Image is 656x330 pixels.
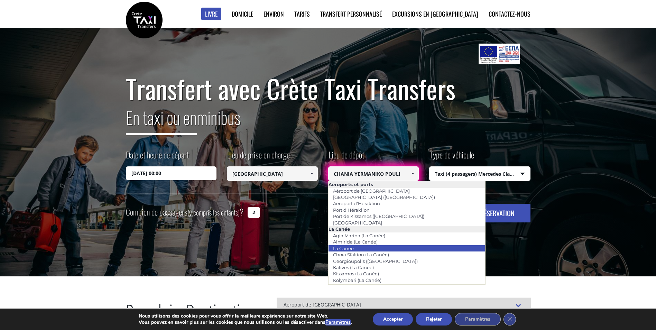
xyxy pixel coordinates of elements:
font: Vous pouvez en savoir plus sur les cookies que nous utilisons ou les désactiver dans [139,319,325,326]
a: Environ [264,9,284,18]
li: La Canée [329,226,486,232]
h2: minibus [126,103,530,140]
a: Chora Sfakion (La Canée) [329,250,394,259]
a: Livre [201,8,221,20]
a: Contactez-nous [489,9,530,18]
a: Excursions en [GEOGRAPHIC_DATA] [392,9,478,18]
a: La Canée [328,244,358,253]
label: Combien de passagers ? [126,204,243,221]
a: Almirida (La Canée) [329,237,382,247]
label: Date et heure de départ [126,149,189,166]
a: Port d’Héraklion [329,205,374,215]
label: Type de véhicule [429,149,474,166]
span: En taxi ou en [126,104,197,135]
a: Aéroport d’Héraklion [329,199,385,208]
button: Fermer la bannière de cookies RGPD [503,313,516,326]
button: Paramètres [455,313,501,326]
input: Sélectionnez le lieu de dépôt [328,166,419,181]
a: [GEOGRAPHIC_DATA] [329,218,387,228]
input: Sélectionnez le lieu de prise en charge [227,166,318,181]
a: Show All Items [306,166,317,181]
label: Lieu de prise en charge [227,149,290,166]
font: . [351,319,352,326]
a: Port de Kissamos ([GEOGRAPHIC_DATA]) [329,211,429,221]
span: Populaire [126,298,186,330]
span: Taxi (4 passagers) Mercedes Classe E [429,167,530,181]
a: Domicile [232,9,253,18]
a: Tarifs [294,9,310,18]
a: Aéroport de [GEOGRAPHIC_DATA] [329,186,414,196]
button: Paramètres [325,319,351,326]
small: (y compris les enfants) [187,207,240,218]
a: Kissamos (La Canée) [329,269,384,278]
li: Aéroports et ports [329,181,486,187]
a: [GEOGRAPHIC_DATA] ([GEOGRAPHIC_DATA]) [329,192,440,202]
img: e-bannersEUERDF180X90.jpg [479,44,520,64]
h1: Transfert avec Crète Taxi Transfers [126,74,530,103]
img: Transferts en taxi en Crète | Services de transfert en taxi en toute sécurité de l’aéroport d’Hér... [126,2,163,38]
label: Lieu de dépôt [328,149,364,166]
a: Show All Items [407,166,418,181]
a: Agia Marina (La Canée) [329,231,390,240]
font: Aéroport de [GEOGRAPHIC_DATA] [284,301,361,309]
a: Kalives (La Canée) [329,263,378,272]
a: Georgioupolis ([GEOGRAPHIC_DATA]) [329,256,422,266]
a: Crete Taxi Transfers | Safe Taxi Transfer Services from to Heraklion Airport, Chania Airport, Ret... [126,16,163,23]
a: Kolymbari (La Canée) [329,275,386,285]
a: Transfert personnalisé [320,9,382,18]
p: Nous utilisons des cookies pour vous offrir la meilleure expérience sur notre site Web. [139,313,352,319]
button: Rejeter [416,313,452,326]
button: Accepter [373,313,413,326]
